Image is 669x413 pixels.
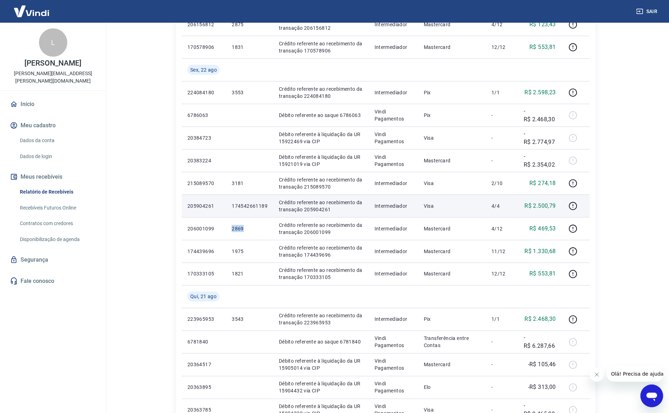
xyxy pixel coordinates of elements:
p: Intermediador [375,248,412,255]
p: Mastercard [424,44,480,51]
p: Pix [424,89,480,96]
p: 20364517 [187,361,220,368]
p: 11/12 [491,248,512,255]
p: 2/10 [491,180,512,187]
p: 12/12 [491,44,512,51]
p: 12/12 [491,270,512,278]
p: Débito referente ao saque 6786063 [279,112,363,119]
p: Vindi Pagamentos [375,380,412,395]
p: 170333105 [187,270,220,278]
p: R$ 553,81 [530,270,556,278]
p: R$ 2.598,23 [525,88,556,97]
p: Intermediador [375,180,412,187]
p: Crédito referente ao recebimento da transação 215089570 [279,176,363,190]
p: 1821 [232,270,268,278]
p: R$ 469,53 [530,224,556,233]
p: Débito referente ao saque 6781840 [279,339,363,346]
iframe: Botão para abrir a janela de mensagens [641,385,663,407]
img: Vindi [9,0,55,22]
p: [PERSON_NAME] [24,60,81,67]
p: 174439696 [187,248,220,255]
a: Disponibilização de agenda [17,232,97,247]
p: - [491,339,512,346]
p: 6786063 [187,112,220,119]
p: 20363895 [187,384,220,391]
p: [PERSON_NAME][EMAIL_ADDRESS][PERSON_NAME][DOMAIN_NAME] [6,70,100,85]
p: - [491,157,512,164]
p: R$ 123,43 [530,20,556,29]
p: R$ 2.500,79 [525,202,556,210]
p: Pix [424,112,480,119]
p: Mastercard [424,225,480,232]
a: Dados da conta [17,133,97,148]
p: Crédito referente ao recebimento da transação 205904261 [279,199,363,213]
p: 1/1 [491,316,512,323]
a: Fale conosco [9,273,97,289]
p: 215089570 [187,180,220,187]
p: Mastercard [424,248,480,255]
span: Sex, 22 ago [190,66,217,73]
p: 4/12 [491,21,512,28]
p: 2869 [232,225,268,232]
p: 223965953 [187,316,220,323]
p: Visa [424,134,480,141]
div: L [39,28,67,57]
a: Recebíveis Futuros Online [17,201,97,215]
p: Pix [424,316,480,323]
a: Início [9,96,97,112]
p: Intermediador [375,270,412,278]
p: Visa [424,180,480,187]
a: Contratos com credores [17,216,97,231]
p: R$ 553,81 [530,43,556,51]
p: Crédito referente ao recebimento da transação 174439696 [279,244,363,258]
p: 2875 [232,21,268,28]
a: Relatório de Recebíveis [17,185,97,199]
iframe: Mensagem da empresa [607,366,663,382]
p: Crédito referente ao recebimento da transação 170333105 [279,267,363,281]
p: Intermediador [375,89,412,96]
p: Elo [424,384,480,391]
p: Vindi Pagamentos [375,358,412,372]
span: Qui, 21 ago [190,293,217,300]
p: Transferência entre Contas [424,335,480,349]
p: - [491,384,512,391]
p: 3181 [232,180,268,187]
p: 224084180 [187,89,220,96]
p: Vindi Pagamentos [375,131,412,145]
p: Mastercard [424,270,480,278]
p: Crédito referente ao recebimento da transação 170578906 [279,40,363,54]
p: 170578906 [187,44,220,51]
p: -R$ 105,46 [528,361,556,369]
button: Meus recebíveis [9,169,97,185]
p: Mastercard [424,21,480,28]
p: Débito referente à liquidação da UR 15904432 via CIP [279,380,363,395]
p: 20384723 [187,134,220,141]
p: R$ 1.330,68 [525,247,556,256]
p: - [491,361,512,368]
a: Dados de login [17,149,97,164]
p: Vindi Pagamentos [375,154,412,168]
p: 206001099 [187,225,220,232]
p: Intermediador [375,225,412,232]
p: -R$ 2.354,02 [524,152,556,169]
p: R$ 2.468,30 [525,315,556,324]
p: Vindi Pagamentos [375,335,412,349]
p: 3553 [232,89,268,96]
p: 174542661189 [232,202,268,210]
p: R$ 274,18 [530,179,556,188]
p: - [491,112,512,119]
p: -R$ 2.774,97 [524,129,556,146]
p: -R$ 313,00 [528,383,556,392]
p: Intermediador [375,44,412,51]
p: Débito referente à liquidação da UR 15905014 via CIP [279,358,363,372]
p: -R$ 2.468,30 [524,107,556,124]
p: Crédito referente ao recebimento da transação 223965953 [279,312,363,327]
p: 1/1 [491,89,512,96]
p: Crédito referente ao recebimento da transação 206001099 [279,222,363,236]
button: Sair [635,5,660,18]
p: 1975 [232,248,268,255]
iframe: Fechar mensagem [590,368,604,382]
p: 205904261 [187,202,220,210]
p: Intermediador [375,202,412,210]
p: Débito referente à liquidação da UR 15921019 via CIP [279,154,363,168]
